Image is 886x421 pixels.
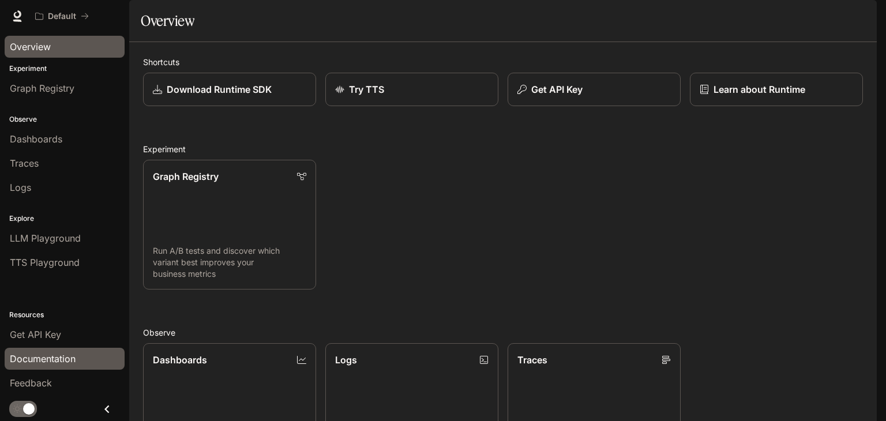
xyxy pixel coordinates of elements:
h2: Shortcuts [143,56,863,68]
p: Get API Key [531,82,583,96]
p: Learn about Runtime [714,82,805,96]
p: Download Runtime SDK [167,82,272,96]
a: Graph RegistryRun A/B tests and discover which variant best improves your business metrics [143,160,316,290]
a: Learn about Runtime [690,73,863,106]
p: Traces [517,353,547,367]
a: Download Runtime SDK [143,73,316,106]
h2: Observe [143,326,863,339]
p: Run A/B tests and discover which variant best improves your business metrics [153,245,306,280]
h2: Experiment [143,143,863,155]
p: Dashboards [153,353,207,367]
button: All workspaces [30,5,94,28]
h1: Overview [141,9,194,32]
p: Graph Registry [153,170,219,183]
p: Try TTS [349,82,384,96]
a: Try TTS [325,73,498,106]
button: Get API Key [508,73,681,106]
p: Default [48,12,76,21]
p: Logs [335,353,357,367]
